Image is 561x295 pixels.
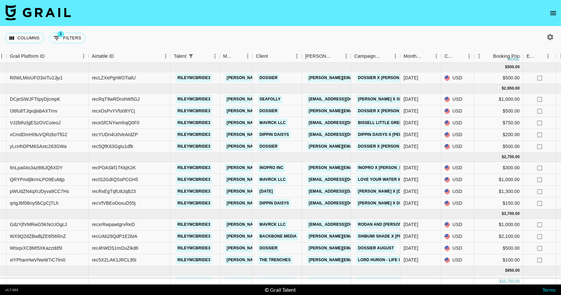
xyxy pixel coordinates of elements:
[10,233,66,240] div: WX9Q2dZBwBjZE6l56RnZ
[404,245,418,251] div: Aug '25
[258,131,291,139] a: Dippin Daisys
[196,52,205,61] button: Sort
[307,221,381,229] a: [EMAIL_ADDRESS][DOMAIN_NAME]
[225,244,366,252] a: [PERSON_NAME][EMAIL_ADDRESS][PERSON_NAME][DOMAIN_NAME]
[404,50,422,63] div: Month Due
[441,174,474,186] div: USD
[176,221,212,229] a: rileymcbride3
[542,286,556,293] a: Terms
[210,51,220,61] button: Menu
[10,164,63,171] div: 6nLpa04s3az8t6JQ6XDY
[258,187,275,196] a: [DATE]
[225,95,366,103] a: [PERSON_NAME][EMAIL_ADDRESS][PERSON_NAME][DOMAIN_NAME]
[474,162,523,174] div: $300.00
[258,176,287,184] a: Mavrck LLC
[258,107,279,115] a: Dossier
[225,256,366,264] a: [PERSON_NAME][EMAIL_ADDRESS][PERSON_NAME][DOMAIN_NAME]
[356,256,425,264] a: Lord Huron - Life is Strange
[474,254,523,266] div: $100.00
[404,278,418,284] div: Jul '25
[441,105,474,117] div: USD
[92,188,136,195] div: recRxEgTqfU8JqB23
[258,277,295,285] a: Elevated Faith
[176,176,212,184] a: rileymcbride3
[307,131,381,139] a: [EMAIL_ADDRESS][DOMAIN_NAME]
[404,176,418,183] div: Sep '25
[174,50,186,63] div: Talent
[92,278,133,284] div: rect2zCKajgSxHztX
[176,256,212,264] a: rileymcbride3
[441,242,474,254] div: USD
[92,143,133,150] div: rec5QfK63GgIu1dfk
[404,108,418,114] div: Oct '25
[10,245,62,251] div: WtsqxXC8Mt5XKazzdd5l
[351,50,400,63] div: Campaign (Type)
[445,50,455,63] div: Currency
[356,107,416,115] a: Dossier x [PERSON_NAME]
[92,119,139,126] div: receSfCNYwmhqQ0F0
[404,200,418,206] div: Sep '25
[10,74,63,81] div: R0WLMioUFO3xITu1Jjy1
[499,279,502,284] div: $
[5,33,44,43] button: Select columns
[176,107,212,115] a: rileymcbride3
[474,141,523,153] div: $500.00
[523,50,556,63] div: Expenses: Remove Commission?
[307,107,414,115] a: [PERSON_NAME][EMAIL_ADDRESS][DOMAIN_NAME]
[536,52,545,61] button: Sort
[225,232,366,241] a: [PERSON_NAME][EMAIL_ADDRESS][PERSON_NAME][DOMAIN_NAME]
[504,154,520,160] div: 2,750.00
[441,231,474,242] div: USD
[225,164,366,172] a: [PERSON_NAME][EMAIL_ADDRESS][PERSON_NAME][DOMAIN_NAME]
[474,186,523,198] div: $1,300.00
[307,199,381,207] a: [EMAIL_ADDRESS][DOMAIN_NAME]
[7,50,89,63] div: Grail Platform ID
[356,232,430,241] a: Shibumi Shade x [PERSON_NAME]
[265,286,296,293] div: © Grail Talent
[441,50,474,63] div: Currency
[307,164,414,172] a: [PERSON_NAME][EMAIL_ADDRESS][DOMAIN_NAME]
[176,119,212,127] a: rileymcbride3
[258,95,282,103] a: Seafolly
[225,199,366,207] a: [PERSON_NAME][EMAIL_ADDRESS][PERSON_NAME][DOMAIN_NAME]
[92,131,138,138] div: recYUDn4U0VeAIdZP
[258,221,287,229] a: Mavrck LLC
[176,95,212,103] a: rileymcbride3
[10,221,67,228] div: GdzYjfVMRwG5KNcUOgcJ
[441,94,474,105] div: USD
[356,164,414,172] a: Inopro x [PERSON_NAME]
[10,278,69,284] div: 6k1EkXNSmZ8OCy8TU4AO
[404,188,418,195] div: Sep '25
[256,50,268,63] div: Client
[356,199,428,207] a: [PERSON_NAME] x Dippin Daisys
[176,142,212,151] a: rileymcbride3
[474,117,523,129] div: $750.00
[543,51,553,61] button: Menu
[381,52,390,61] button: Sort
[307,142,414,151] a: [PERSON_NAME][EMAIL_ADDRESS][DOMAIN_NAME]
[493,50,522,63] div: Booking Price
[92,96,140,102] div: recRqT9wRDrohW5GJ
[223,50,234,63] div: Manager
[92,245,138,251] div: rec4hWDS1mDuZikd6
[505,64,508,70] div: $
[455,52,464,61] button: Sort
[92,50,114,63] div: Airtable ID
[243,51,253,61] button: Menu
[225,107,366,115] a: [PERSON_NAME][EMAIL_ADDRESS][PERSON_NAME][DOMAIN_NAME]
[176,131,212,139] a: rileymcbride3
[502,86,504,91] div: $
[404,143,418,150] div: Oct '25
[307,187,394,196] a: [EMAIL_ADDRESS][DATE][DOMAIN_NAME]
[441,198,474,209] div: USD
[441,162,474,174] div: USD
[441,276,474,287] div: USD
[527,50,536,63] div: Expenses: Remove Commission?
[225,142,366,151] a: [PERSON_NAME][EMAIL_ADDRESS][PERSON_NAME][DOMAIN_NAME]
[10,176,65,183] div: QRYPmdjlkrmLPO9EuMjp
[10,200,59,206] div: qrtgJ6f0Bny5bCpCjTLh
[92,108,135,114] div: recxOsPvYVfo08YCj
[307,74,414,82] a: [PERSON_NAME][EMAIL_ADDRESS][DOMAIN_NAME]
[176,164,212,172] a: rileymcbride3
[341,51,351,61] button: Menu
